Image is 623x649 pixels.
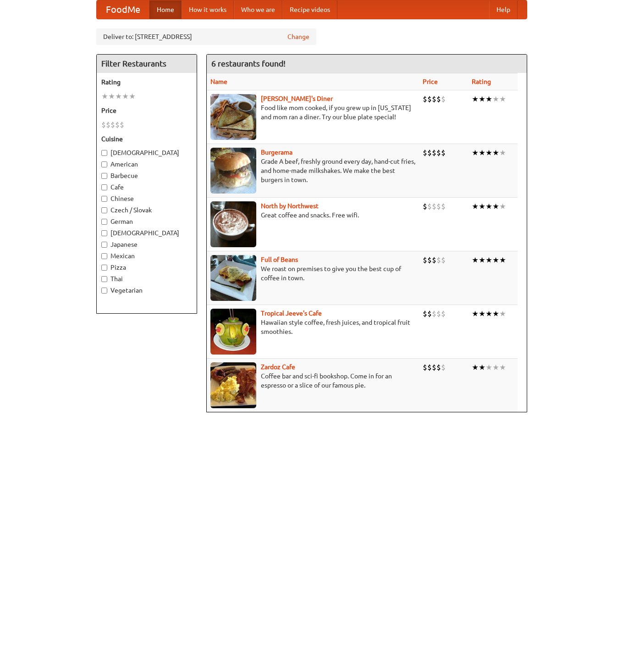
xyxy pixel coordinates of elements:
[101,228,192,238] label: [DEMOGRAPHIC_DATA]
[436,255,441,265] li: $
[210,211,415,220] p: Great coffee and snacks. Free wifi.
[485,309,492,319] li: ★
[101,134,192,144] h5: Cuisine
[427,362,432,372] li: $
[432,201,436,211] li: $
[182,0,234,19] a: How it works
[436,362,441,372] li: $
[441,309,446,319] li: $
[492,362,499,372] li: ★
[489,0,518,19] a: Help
[101,171,192,180] label: Barbecue
[441,255,446,265] li: $
[492,148,499,158] li: ★
[101,274,192,283] label: Thai
[101,106,192,115] h5: Price
[427,255,432,265] li: $
[432,362,436,372] li: $
[423,78,438,85] a: Price
[492,201,499,211] li: ★
[110,120,115,130] li: $
[115,120,120,130] li: $
[472,78,491,85] a: Rating
[499,309,506,319] li: ★
[492,94,499,104] li: ★
[479,362,485,372] li: ★
[261,202,319,210] a: North by Northwest
[211,59,286,68] ng-pluralize: 6 restaurants found!
[261,149,292,156] a: Burgerama
[210,78,227,85] a: Name
[101,91,108,101] li: ★
[441,201,446,211] li: $
[499,201,506,211] li: ★
[427,201,432,211] li: $
[432,255,436,265] li: $
[432,94,436,104] li: $
[101,217,192,226] label: German
[436,94,441,104] li: $
[499,94,506,104] li: ★
[101,240,192,249] label: Japanese
[101,194,192,203] label: Chinese
[115,91,122,101] li: ★
[427,309,432,319] li: $
[101,276,107,282] input: Thai
[101,196,107,202] input: Chinese
[423,94,427,104] li: $
[261,95,333,102] a: [PERSON_NAME]'s Diner
[210,157,415,184] p: Grade A beef, freshly ground every day, hand-cut fries, and home-made milkshakes. We make the bes...
[282,0,337,19] a: Recipe videos
[101,184,107,190] input: Cafe
[472,309,479,319] li: ★
[101,205,192,215] label: Czech / Slovak
[101,230,107,236] input: [DEMOGRAPHIC_DATA]
[149,0,182,19] a: Home
[485,148,492,158] li: ★
[101,161,107,167] input: American
[472,201,479,211] li: ★
[472,362,479,372] li: ★
[485,255,492,265] li: ★
[261,363,295,371] b: Zardoz Cafe
[479,94,485,104] li: ★
[423,148,427,158] li: $
[261,310,322,317] a: Tropical Jeeve's Cafe
[101,219,107,225] input: German
[499,148,506,158] li: ★
[101,78,192,87] h5: Rating
[472,94,479,104] li: ★
[101,263,192,272] label: Pizza
[210,201,256,247] img: north.jpg
[101,251,192,261] label: Mexican
[101,286,192,295] label: Vegetarian
[479,309,485,319] li: ★
[479,201,485,211] li: ★
[432,309,436,319] li: $
[210,94,256,140] img: sallys.jpg
[485,201,492,211] li: ★
[101,173,107,179] input: Barbecue
[479,148,485,158] li: ★
[210,372,415,390] p: Coffee bar and sci-fi bookshop. Come in for an espresso or a slice of our famous pie.
[261,256,298,263] a: Full of Beans
[441,362,446,372] li: $
[108,91,115,101] li: ★
[101,183,192,192] label: Cafe
[492,309,499,319] li: ★
[436,309,441,319] li: $
[427,148,432,158] li: $
[499,362,506,372] li: ★
[101,150,107,156] input: [DEMOGRAPHIC_DATA]
[423,309,427,319] li: $
[485,362,492,372] li: ★
[97,55,197,73] h4: Filter Restaurants
[101,207,107,213] input: Czech / Slovak
[472,255,479,265] li: ★
[101,288,107,294] input: Vegetarian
